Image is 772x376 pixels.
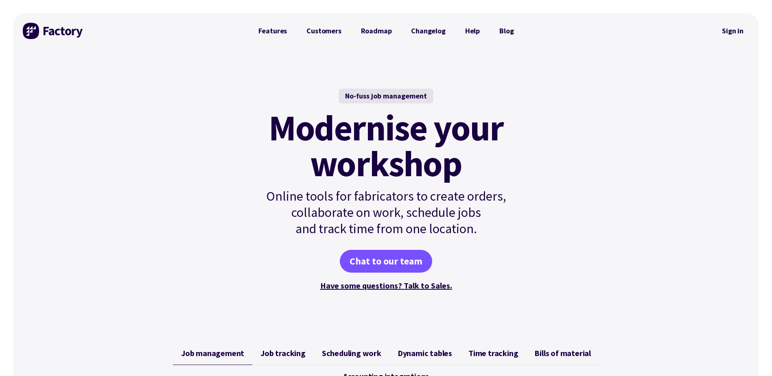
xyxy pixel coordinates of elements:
span: Job management [181,348,244,358]
nav: Secondary Navigation [716,22,749,40]
p: Online tools for fabricators to create orders, collaborate on work, schedule jobs and track time ... [249,188,524,237]
a: Changelog [401,23,455,39]
a: Chat to our team [340,250,432,273]
nav: Primary Navigation [249,23,524,39]
span: Bills of material [534,348,591,358]
a: Features [249,23,297,39]
span: Scheduling work [322,348,381,358]
a: Customers [297,23,351,39]
a: Roadmap [351,23,402,39]
a: Have some questions? Talk to Sales. [320,280,452,291]
a: Blog [490,23,523,39]
a: Sign in [716,22,749,40]
span: Dynamic tables [398,348,452,358]
a: Help [455,23,490,39]
span: Time tracking [468,348,518,358]
img: Factory [23,23,84,39]
mark: Modernise your workshop [269,110,503,181]
div: No-fuss job management [339,89,433,103]
span: Job tracking [260,348,306,358]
